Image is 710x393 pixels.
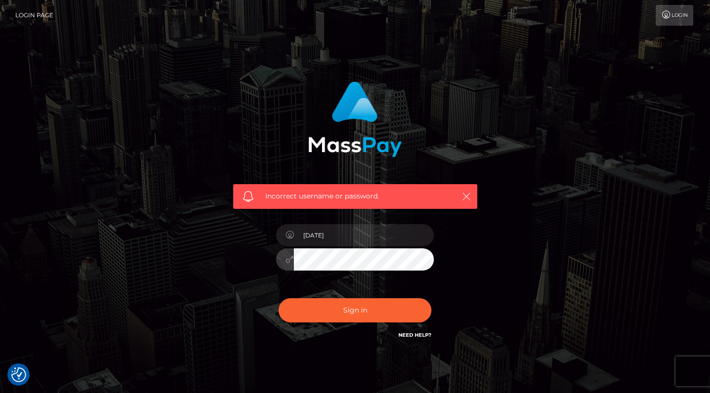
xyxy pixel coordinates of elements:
[15,5,53,26] a: Login Page
[656,5,693,26] a: Login
[294,224,434,246] input: Username...
[265,191,445,201] span: Incorrect username or password.
[279,298,431,322] button: Sign in
[11,367,26,382] button: Consent Preferences
[308,81,402,157] img: MassPay Login
[398,332,431,338] a: Need Help?
[11,367,26,382] img: Revisit consent button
